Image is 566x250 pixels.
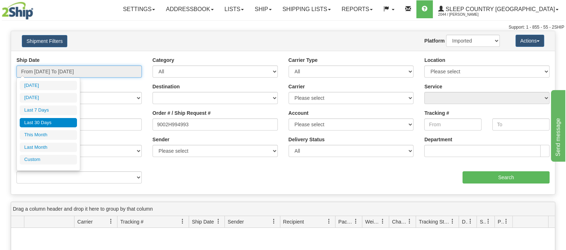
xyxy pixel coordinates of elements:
[365,218,380,225] span: Weight
[438,11,492,18] span: 2044 / [PERSON_NAME]
[377,215,389,227] a: Weight filter column settings
[192,218,214,225] span: Ship Date
[419,218,450,225] span: Tracking Status
[120,218,144,225] span: Tracking #
[289,109,309,117] label: Account
[20,130,77,140] li: This Month
[289,136,325,143] label: Delivery Status
[492,118,550,131] input: To
[500,215,512,227] a: Pickup Status filter column settings
[219,0,249,18] a: Lists
[482,215,494,227] a: Shipment Issues filter column settings
[153,136,169,143] label: Sender
[462,218,468,225] span: Delivery Status
[153,109,211,117] label: Order # / Ship Request #
[277,0,336,18] a: Shipping lists
[403,215,416,227] a: Charge filter column settings
[249,0,277,18] a: Ship
[20,155,77,165] li: Custom
[153,83,180,90] label: Destination
[22,35,67,47] button: Shipment Filters
[20,143,77,152] li: Last Month
[336,0,378,18] a: Reports
[5,4,66,13] div: Send message
[424,109,449,117] label: Tracking #
[289,83,305,90] label: Carrier
[338,218,353,225] span: Packages
[550,88,565,161] iframe: chat widget
[228,218,244,225] span: Sender
[446,215,459,227] a: Tracking Status filter column settings
[2,24,564,30] div: Support: 1 - 855 - 55 - 2SHIP
[11,202,555,216] div: grid grouping header
[289,57,318,64] label: Carrier Type
[2,2,33,20] img: logo2044.jpg
[516,35,544,47] button: Actions
[176,215,189,227] a: Tracking # filter column settings
[16,57,40,64] label: Ship Date
[268,215,280,227] a: Sender filter column settings
[323,215,335,227] a: Recipient filter column settings
[444,6,555,12] span: Sleep Country [GEOGRAPHIC_DATA]
[424,83,442,90] label: Service
[424,57,445,64] label: Location
[20,118,77,128] li: Last 30 Days
[350,215,362,227] a: Packages filter column settings
[160,0,219,18] a: Addressbook
[77,218,93,225] span: Carrier
[392,218,407,225] span: Charge
[433,0,564,18] a: Sleep Country [GEOGRAPHIC_DATA] 2044 / [PERSON_NAME]
[464,215,476,227] a: Delivery Status filter column settings
[20,106,77,115] li: Last 7 Days
[424,118,482,131] input: From
[463,171,550,183] input: Search
[424,37,445,44] label: Platform
[105,215,117,227] a: Carrier filter column settings
[212,215,224,227] a: Ship Date filter column settings
[117,0,160,18] a: Settings
[498,218,504,225] span: Pickup Status
[153,57,174,64] label: Category
[480,218,486,225] span: Shipment Issues
[20,81,77,90] li: [DATE]
[283,218,304,225] span: Recipient
[424,136,452,143] label: Department
[20,93,77,103] li: [DATE]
